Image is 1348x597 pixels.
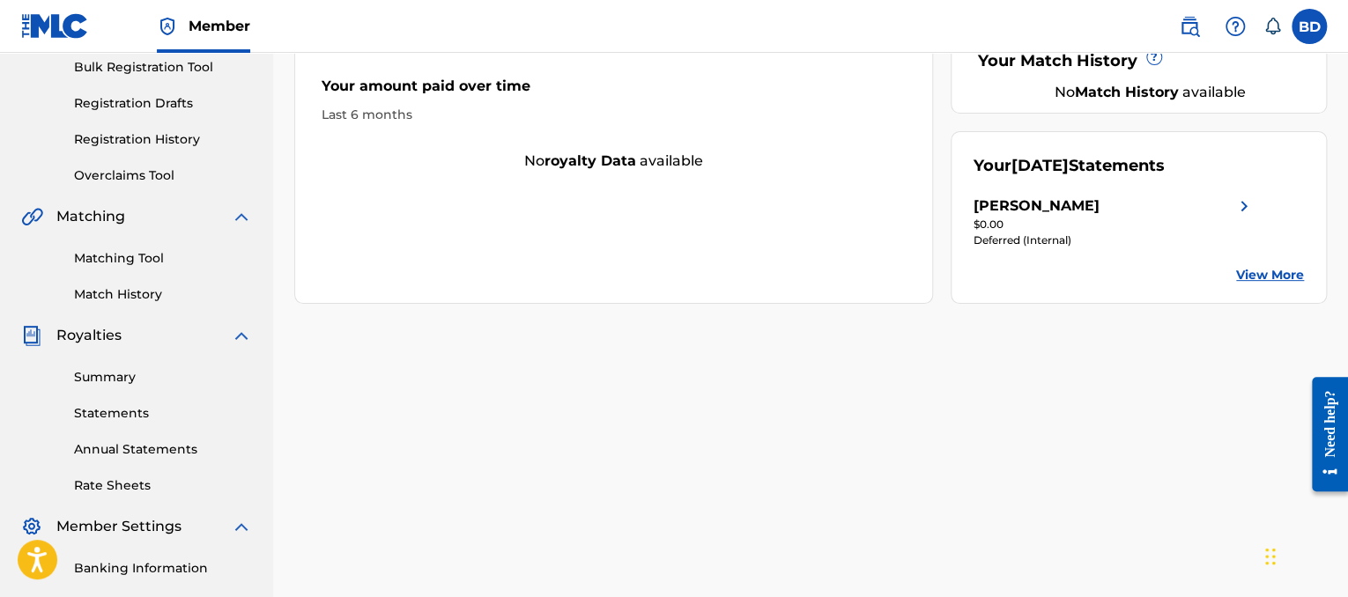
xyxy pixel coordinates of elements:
div: Your Statements [974,154,1165,178]
a: [PERSON_NAME]right chevron icon$0.00Deferred (Internal) [974,195,1255,248]
div: Last 6 months [322,106,906,124]
span: Matching [56,206,125,227]
span: [DATE] [1011,156,1069,175]
div: Drag [1265,530,1276,583]
a: Bulk Registration Tool [74,58,252,77]
div: Deferred (Internal) [974,232,1255,248]
img: search [1179,16,1200,37]
div: Notifications [1263,18,1281,35]
div: Help [1218,9,1253,44]
strong: royalty data [544,152,636,169]
a: View More [1236,266,1304,284]
img: expand [231,516,252,537]
div: No available [295,151,932,172]
img: Royalties [21,325,42,346]
iframe: Chat Widget [1260,512,1348,597]
img: right chevron icon [1233,195,1255,217]
span: ? [1147,50,1161,64]
a: Public Search [1172,9,1207,44]
div: No available [996,82,1304,103]
span: Member [189,16,250,36]
a: Match History [74,285,252,304]
div: Your amount paid over time [322,76,906,106]
a: Registration History [74,130,252,149]
img: MLC Logo [21,13,89,39]
a: Statements [74,404,252,423]
img: Top Rightsholder [157,16,178,37]
div: User Menu [1292,9,1327,44]
div: [PERSON_NAME] [974,195,1100,217]
img: expand [231,206,252,227]
a: Annual Statements [74,440,252,459]
img: help [1225,16,1246,37]
a: Summary [74,368,252,387]
a: Overclaims Tool [74,166,252,185]
span: Member Settings [56,516,181,537]
a: Banking Information [74,559,252,578]
a: Registration Drafts [74,94,252,113]
span: Royalties [56,325,122,346]
div: Your Match History [974,49,1304,73]
img: Matching [21,206,43,227]
img: Member Settings [21,516,42,537]
img: expand [231,325,252,346]
strong: Match History [1075,84,1179,100]
div: $0.00 [974,217,1255,232]
a: Rate Sheets [74,476,252,495]
a: Matching Tool [74,249,252,268]
iframe: Resource Center [1299,364,1348,505]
